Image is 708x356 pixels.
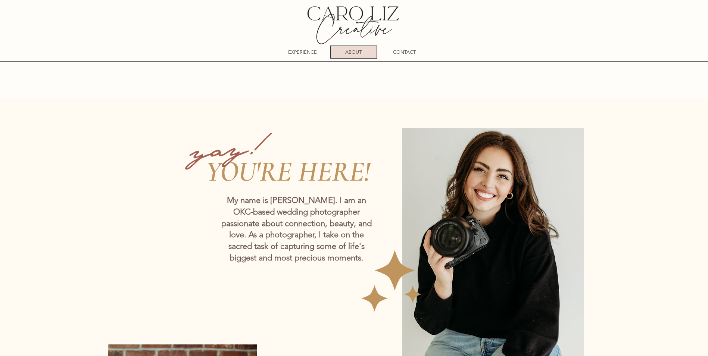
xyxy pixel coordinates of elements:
[345,46,362,58] p: ABOUT
[330,46,377,59] a: ABOUT
[393,46,416,58] p: CONTACT
[279,46,326,59] a: EXPERIENCE
[187,121,266,169] span: yay!
[221,195,372,263] span: My name is [PERSON_NAME]. I am an OKC-based wedding photographer passionate about connection, bea...
[288,46,317,58] p: EXPERIENCE
[277,46,430,59] nav: Site
[381,46,428,59] a: CONTACT
[206,155,370,189] span: YOU'RE HERE!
